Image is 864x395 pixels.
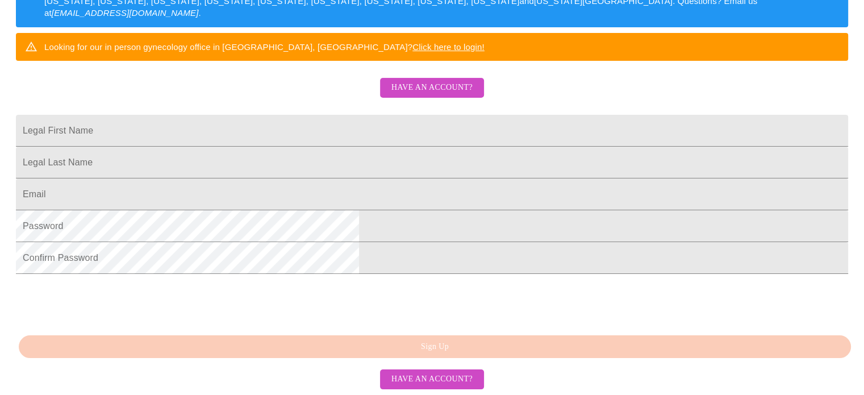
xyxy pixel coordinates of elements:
iframe: reCAPTCHA [16,280,189,324]
a: Have an account? [377,373,487,383]
span: Have an account? [391,81,473,95]
button: Have an account? [380,78,484,98]
span: Have an account? [391,372,473,386]
em: [EMAIL_ADDRESS][DOMAIN_NAME] [52,8,199,18]
a: Click here to login! [412,42,485,52]
a: Have an account? [377,90,487,100]
div: Looking for our in person gynecology office in [GEOGRAPHIC_DATA], [GEOGRAPHIC_DATA]? [44,36,485,57]
button: Have an account? [380,369,484,389]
